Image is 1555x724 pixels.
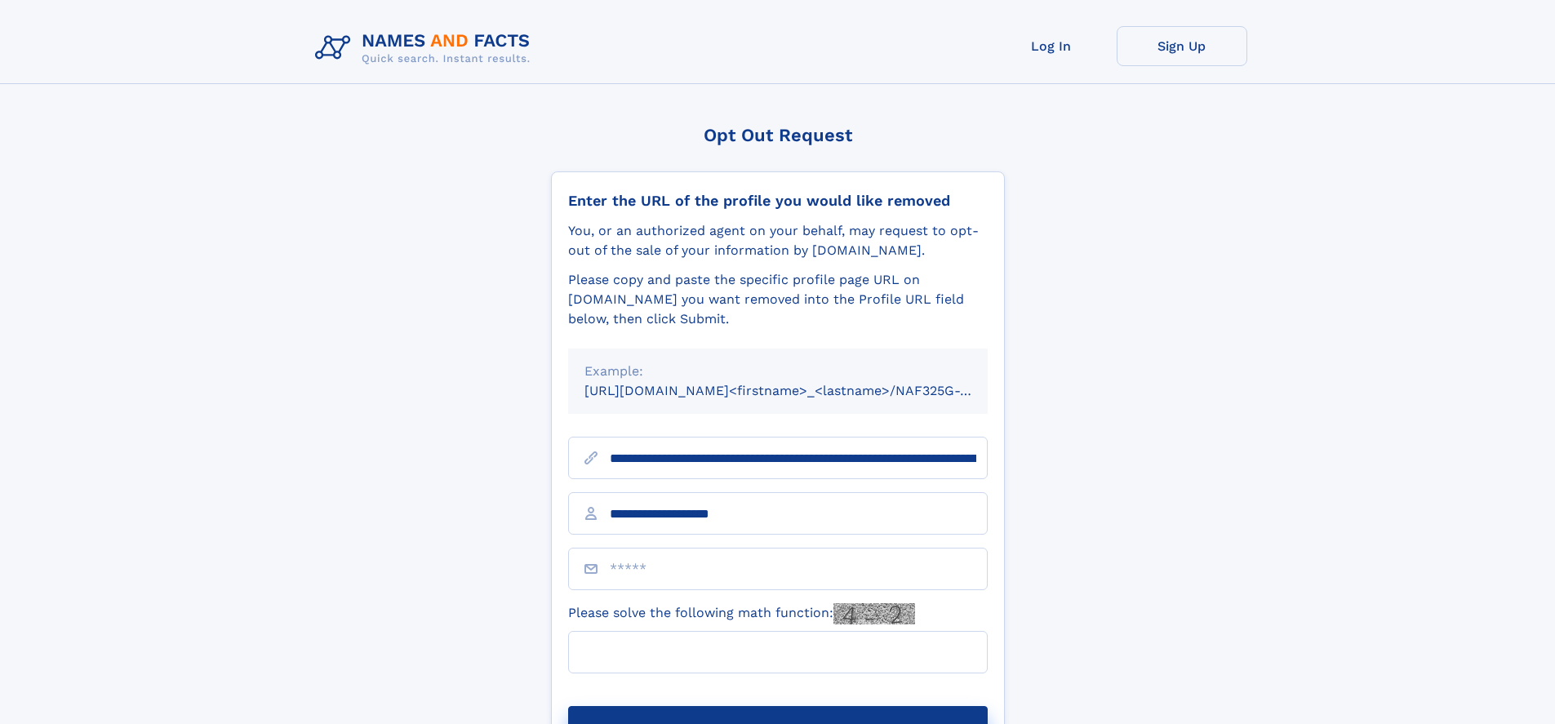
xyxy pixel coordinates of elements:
[568,221,988,260] div: You, or an authorized agent on your behalf, may request to opt-out of the sale of your informatio...
[568,270,988,329] div: Please copy and paste the specific profile page URL on [DOMAIN_NAME] you want removed into the Pr...
[584,383,1019,398] small: [URL][DOMAIN_NAME]<firstname>_<lastname>/NAF325G-xxxxxxxx
[309,26,544,70] img: Logo Names and Facts
[986,26,1117,66] a: Log In
[1117,26,1247,66] a: Sign Up
[568,603,915,624] label: Please solve the following math function:
[584,362,971,381] div: Example:
[568,192,988,210] div: Enter the URL of the profile you would like removed
[551,125,1005,145] div: Opt Out Request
